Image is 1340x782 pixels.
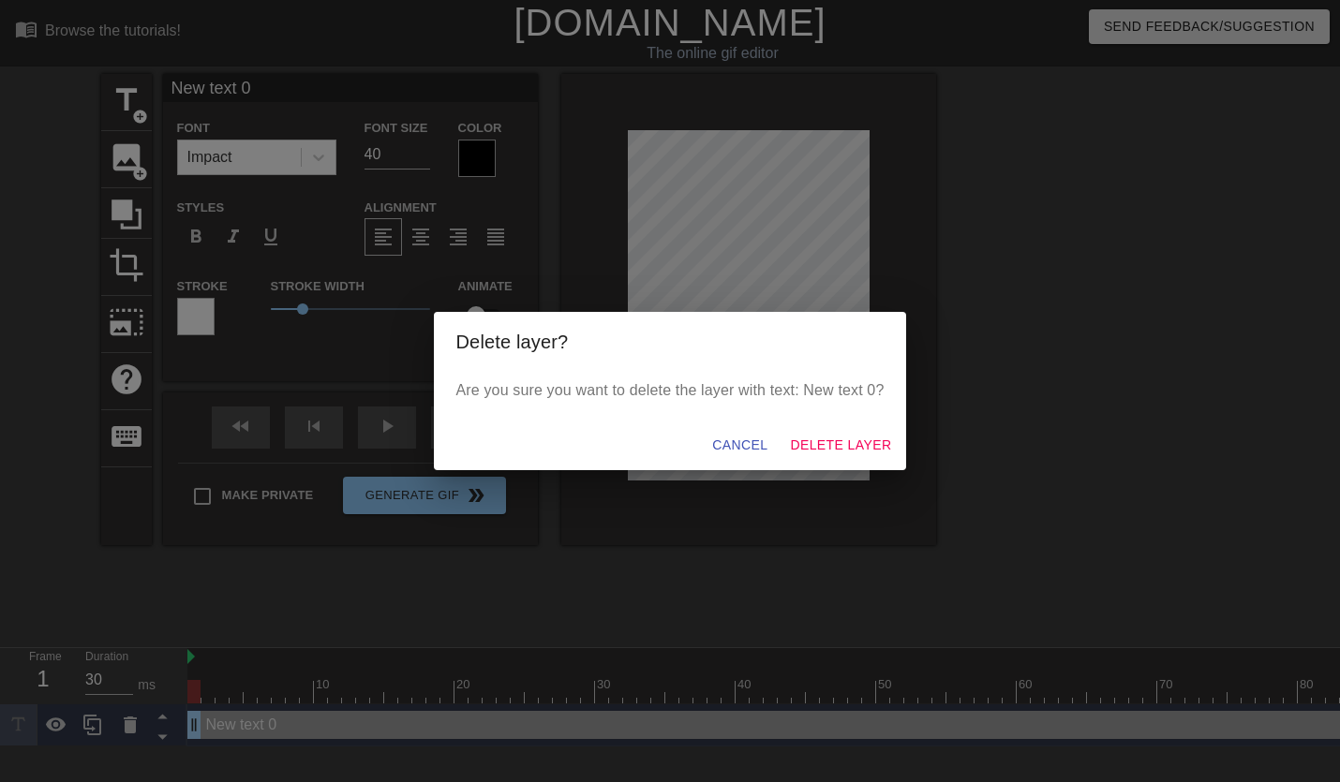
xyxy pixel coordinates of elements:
[782,428,899,463] button: Delete Layer
[705,428,775,463] button: Cancel
[790,434,891,457] span: Delete Layer
[712,434,767,457] span: Cancel
[456,379,885,402] p: Are you sure you want to delete the layer with text: New text 0?
[456,327,885,357] h2: Delete layer?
